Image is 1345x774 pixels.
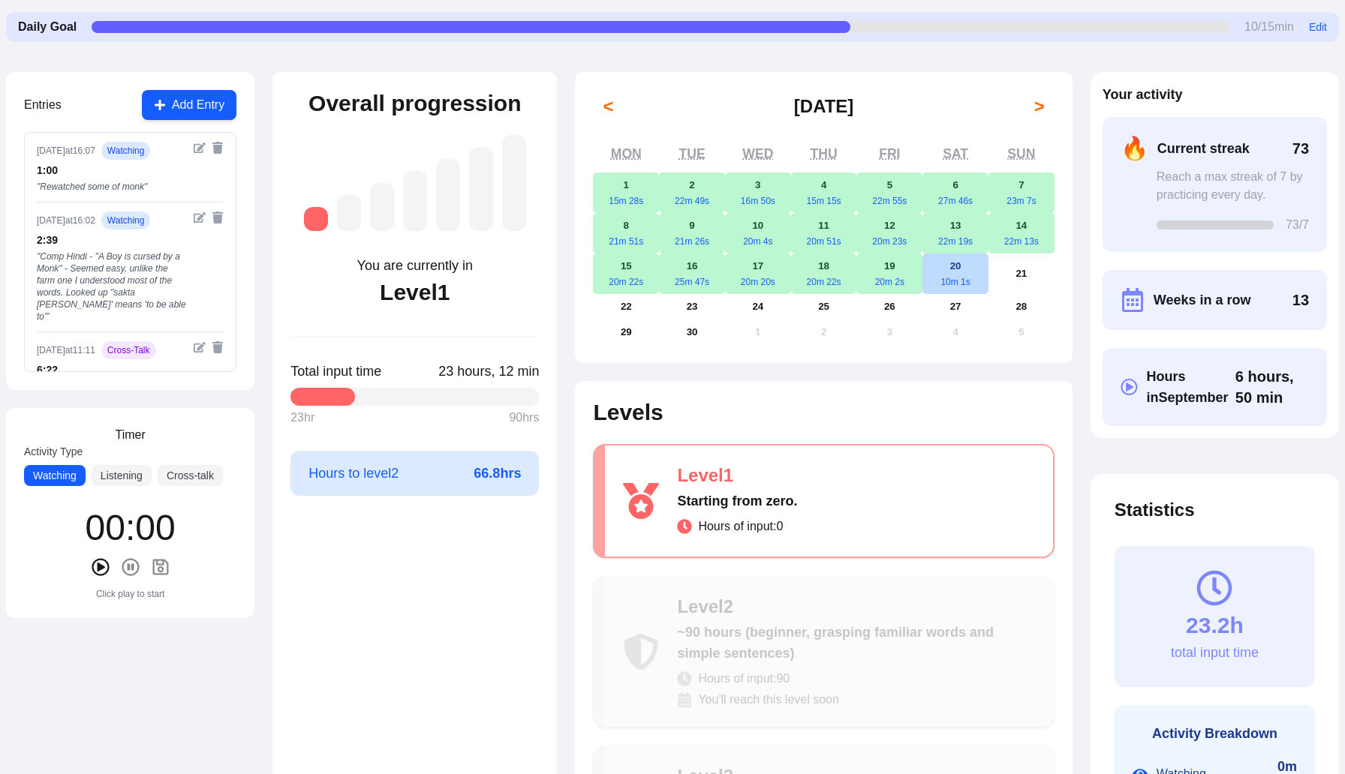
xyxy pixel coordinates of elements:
[884,220,895,231] abbr: September 12, 2025
[158,465,223,486] button: Cross-talk
[101,341,156,359] span: cross-talk
[1016,220,1027,231] abbr: September 14, 2025
[1115,498,1315,522] h2: Statistics
[304,207,328,231] div: Level 1: Starting from zero.
[86,510,176,546] div: 00 : 00
[37,181,188,193] div: " Rewatched some of monk "
[943,146,968,161] abbr: Saturday
[1154,289,1251,310] span: Weeks in a row
[856,319,922,345] button: October 3, 2025
[92,465,152,486] button: Listening
[659,294,725,319] button: September 23, 2025
[1007,146,1035,161] abbr: Sunday
[474,463,521,484] span: 66.8 hrs
[725,235,791,247] div: 20m 4s
[593,276,659,288] div: 20m 22s
[1286,216,1309,234] span: 73 /7
[988,235,1055,247] div: 22m 13s
[659,213,725,253] button: September 9, 202521m 26s
[988,319,1055,345] button: October 5, 2025
[659,276,725,288] div: 25m 47s
[194,341,206,353] button: Edit entry
[725,172,791,213] button: September 3, 202516m 50s
[593,399,1054,426] h2: Levels
[922,276,988,288] div: 10m 1s
[856,253,922,294] button: September 19, 202520m 2s
[603,94,613,118] span: <
[621,260,632,271] abbr: September 15, 2025
[24,444,236,459] label: Activity Type
[1133,723,1297,744] h3: Activity Breakdown
[725,253,791,294] button: September 17, 202520m 20s
[677,490,1034,511] div: Starting from zero.
[1034,94,1045,118] span: >
[37,362,188,377] div: 6 : 22
[856,195,922,207] div: 22m 55s
[624,179,629,190] abbr: September 1, 2025
[18,18,77,36] span: Daily Goal
[1103,84,1327,105] h2: Your activity
[689,220,694,231] abbr: September 9, 2025
[370,183,394,231] div: Level 3: ~260 hours (low intermediate, understanding simple conversations)
[950,260,961,271] abbr: September 20, 2025
[308,90,521,117] h2: Overall progression
[922,235,988,247] div: 22m 19s
[593,213,659,253] button: September 8, 202521m 51s
[791,235,857,247] div: 20m 51s
[725,319,791,345] button: October 1, 2025
[988,213,1055,253] button: September 14, 202522m 13s
[1292,138,1309,159] span: 73
[687,260,698,271] abbr: September 16, 2025
[856,235,922,247] div: 20m 23s
[856,276,922,288] div: 20m 2s
[821,179,826,190] abbr: September 4, 2025
[791,276,857,288] div: 20m 22s
[659,172,725,213] button: September 2, 202522m 49s
[593,294,659,319] button: September 22, 2025
[856,294,922,319] button: September 26, 2025
[689,179,694,190] abbr: September 2, 2025
[687,326,698,337] abbr: September 30, 2025
[679,146,705,161] abbr: Tuesday
[611,146,642,161] abbr: Monday
[212,142,224,154] button: Delete entry
[1292,289,1309,310] span: 13
[755,179,760,190] abbr: September 3, 2025
[879,146,900,161] abbr: Friday
[791,253,857,294] button: September 18, 202520m 22s
[593,319,659,345] button: September 29, 2025
[884,260,895,271] abbr: September 19, 2025
[1244,18,1294,36] span: 10 / 15 min
[1171,642,1259,663] div: total input time
[752,301,763,312] abbr: September 24, 2025
[791,319,857,345] button: October 2, 2025
[742,146,773,161] abbr: Wednesday
[698,670,790,688] span: Hours of input: 90
[952,179,958,190] abbr: September 6, 2025
[988,294,1055,319] button: September 28, 2025
[818,220,829,231] abbr: September 11, 2025
[194,211,206,223] button: Edit entry
[1157,138,1250,159] span: Current streak
[593,172,659,213] button: September 1, 202515m 28s
[469,147,493,231] div: Level 6: ~1,750 hours (advanced, understanding native media with effort)
[821,326,826,337] abbr: October 2, 2025
[752,220,763,231] abbr: September 10, 2025
[698,517,783,535] span: Hours of input: 0
[1157,168,1309,204] div: Reach a max streak of 7 by practicing every day.
[1025,91,1055,121] button: >
[380,279,450,306] div: Level 1
[37,163,188,178] div: 1 : 00
[212,341,224,353] button: Delete entry
[659,253,725,294] button: September 16, 202525m 47s
[698,691,838,709] span: You'll reach this level soon
[357,255,473,276] div: You are currently in
[887,179,892,190] abbr: September 5, 2025
[24,96,62,114] h3: Entries
[677,622,1035,664] div: ~90 hours (beginner, grasping familiar words and simple sentences)
[436,159,460,231] div: Level 5: ~1,050 hours (high intermediate, understanding most everyday content)
[988,172,1055,213] button: September 7, 202523m 7s
[24,465,86,486] button: Watching
[502,135,526,231] div: Level 7: ~2,625 hours (near-native, understanding most media and conversations fluently)
[621,326,632,337] abbr: September 29, 2025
